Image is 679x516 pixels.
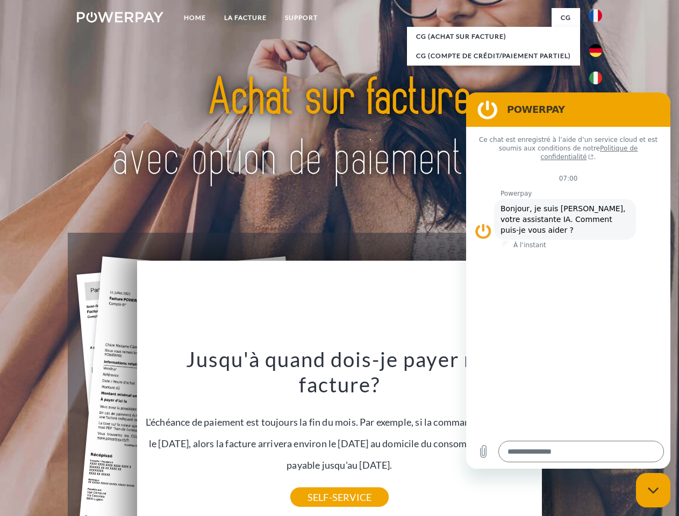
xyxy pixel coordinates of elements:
iframe: Bouton de lancement de la fenêtre de messagerie, conversation en cours [636,473,670,507]
a: CG (Compte de crédit/paiement partiel) [407,46,580,66]
img: de [589,44,602,57]
a: LA FACTURE [215,8,276,27]
img: fr [589,9,602,22]
h3: Jusqu'à quand dois-je payer ma facture? [144,346,536,398]
iframe: Fenêtre de messagerie [466,92,670,469]
img: it [589,71,602,84]
a: SELF-SERVICE [290,488,389,507]
a: Home [175,8,215,27]
a: CG [552,8,580,27]
a: Support [276,8,327,27]
a: CG (achat sur facture) [407,27,580,46]
img: logo-powerpay-white.svg [77,12,163,23]
div: L'échéance de paiement est toujours la fin du mois. Par exemple, si la commande a été passée le [... [144,346,536,497]
img: title-powerpay_fr.svg [103,52,576,206]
